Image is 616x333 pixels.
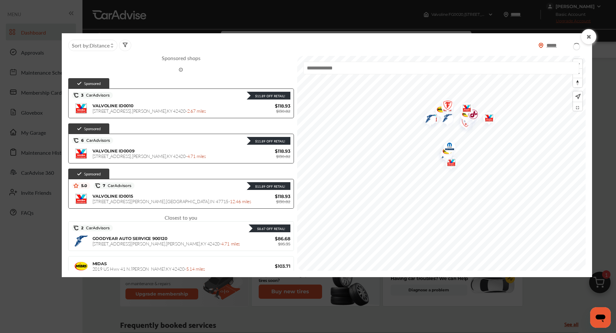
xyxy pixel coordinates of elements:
img: location_vector_orange.38f05af8.svg [538,43,544,48]
div: $11.89 Off Retail! [252,139,285,143]
span: [STREET_ADDRESS][PERSON_NAME] , [GEOGRAPHIC_DATA] , IN 47715 - [92,198,251,204]
div: Map marker [437,96,453,117]
img: logo-valvoline.png [422,109,439,129]
img: logo-firestone.png [437,96,454,117]
div: Map marker [455,113,471,134]
span: 4.71 miles [221,240,240,247]
div: Map marker [462,105,479,126]
div: Map marker [478,109,494,129]
img: logo-valvoline.png [437,99,454,119]
img: logo-jiffylube.png [462,105,480,126]
span: MIDAS [92,261,107,266]
div: Map marker [436,145,452,166]
iframe: Button to launch messaging window [590,307,611,328]
img: caradvise_icon.5c74104a.svg [95,183,100,188]
span: Sort by : [72,42,110,49]
div: Map marker [431,102,447,119]
span: [STREET_ADDRESS] , [PERSON_NAME] , KY 42420 - [92,108,206,114]
img: logo-valvoline.png [440,153,458,174]
div: Map marker [440,153,457,174]
div: Map marker [437,109,453,129]
span: $118.93 [252,193,290,199]
img: check-icon.521c8815.svg [77,171,82,177]
span: GOODYEAR AUTO SERVICE 900120 [92,236,168,241]
span: 6 [79,138,110,143]
div: $8.67 Off Retail! [254,226,285,231]
button: Reset bearing to north [573,78,582,87]
span: $86.68 [252,236,290,242]
img: Midas+Logo_RGB.png [437,144,454,161]
span: $130.82 [276,199,290,204]
span: 7 [100,183,131,188]
span: VALVOLINE ID0015 [92,193,133,199]
div: Closest to you [68,214,294,221]
span: 2019 US Hwy 41 N , [PERSON_NAME] , KY 42420 - [92,265,205,272]
span: 5.14 miles [186,265,205,272]
canvas: Map [297,56,600,271]
span: 5.0 [79,183,87,188]
span: $130.82 [276,109,290,114]
span: 12.46 miles [230,198,251,204]
span: CarAdvisors [83,226,110,230]
span: 2 [79,225,110,231]
img: star_icon.59ea9307.svg [73,183,79,188]
span: VALVOLINE ID0010 [92,103,134,108]
img: caradvise_icon.5c74104a.svg [73,225,79,231]
div: $11.89 Off Retail! [252,184,285,189]
span: 3 [79,93,110,98]
div: Map marker [422,109,438,129]
span: Distance [90,42,110,49]
div: Sponsored [68,123,109,134]
div: Map marker [436,146,452,165]
div: Map marker [439,138,455,157]
img: logo-goodyear.png [419,110,437,129]
img: Midas+Logo_RGB.png [431,102,448,119]
span: $130.82 [276,154,290,159]
span: Sponsored shops [68,54,294,73]
span: $118.93 [252,148,290,154]
img: caradvise_icon.5c74104a.svg [73,93,79,98]
img: logo-valvoline.png [75,192,88,205]
img: logo-valvoline.png [436,145,453,166]
div: Map marker [419,110,436,129]
img: logo-valvoline.png [75,147,88,160]
img: logo-valvoline.png [75,102,88,115]
span: $103.71 [252,263,290,269]
img: Midas+Logo_RGB.png [75,262,88,270]
span: 4.71 miles [187,153,206,159]
div: Sponsored [68,78,109,88]
div: $11.89 Off Retail! [252,94,285,98]
img: logo-goodyear.png [437,109,454,129]
div: Map marker [437,144,453,161]
img: check-icon.521c8815.svg [77,126,82,131]
img: check-icon.521c8815.svg [77,81,82,86]
span: VALVOLINE ID0009 [92,148,135,153]
span: CarAdvisors [84,138,110,143]
span: CarAdvisors [83,93,110,98]
img: logo-valvoline.png [478,109,495,129]
span: 2.67 miles [187,108,206,114]
div: Map marker [437,99,453,119]
img: logo-firestone.png [455,113,472,134]
img: recenter.ce011a49.svg [574,93,581,100]
span: CarAdvisors [105,183,131,188]
img: logo-valvoline.png [456,99,473,120]
img: logo-mopar.png [439,138,456,157]
span: [STREET_ADDRESS] , [PERSON_NAME] , KY 42420 - [92,153,206,159]
div: Map marker [456,99,472,120]
span: $95.35 [278,242,290,246]
div: Sponsored [68,169,109,179]
span: [STREET_ADDRESS][PERSON_NAME] , [PERSON_NAME] , KY 42420 - [92,240,240,247]
img: caradvise_icon.5c74104a.svg [73,138,79,143]
img: logo-goodyear.png [75,235,88,247]
img: logo-goodyear.png [436,146,453,165]
span: $118.93 [252,103,290,109]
